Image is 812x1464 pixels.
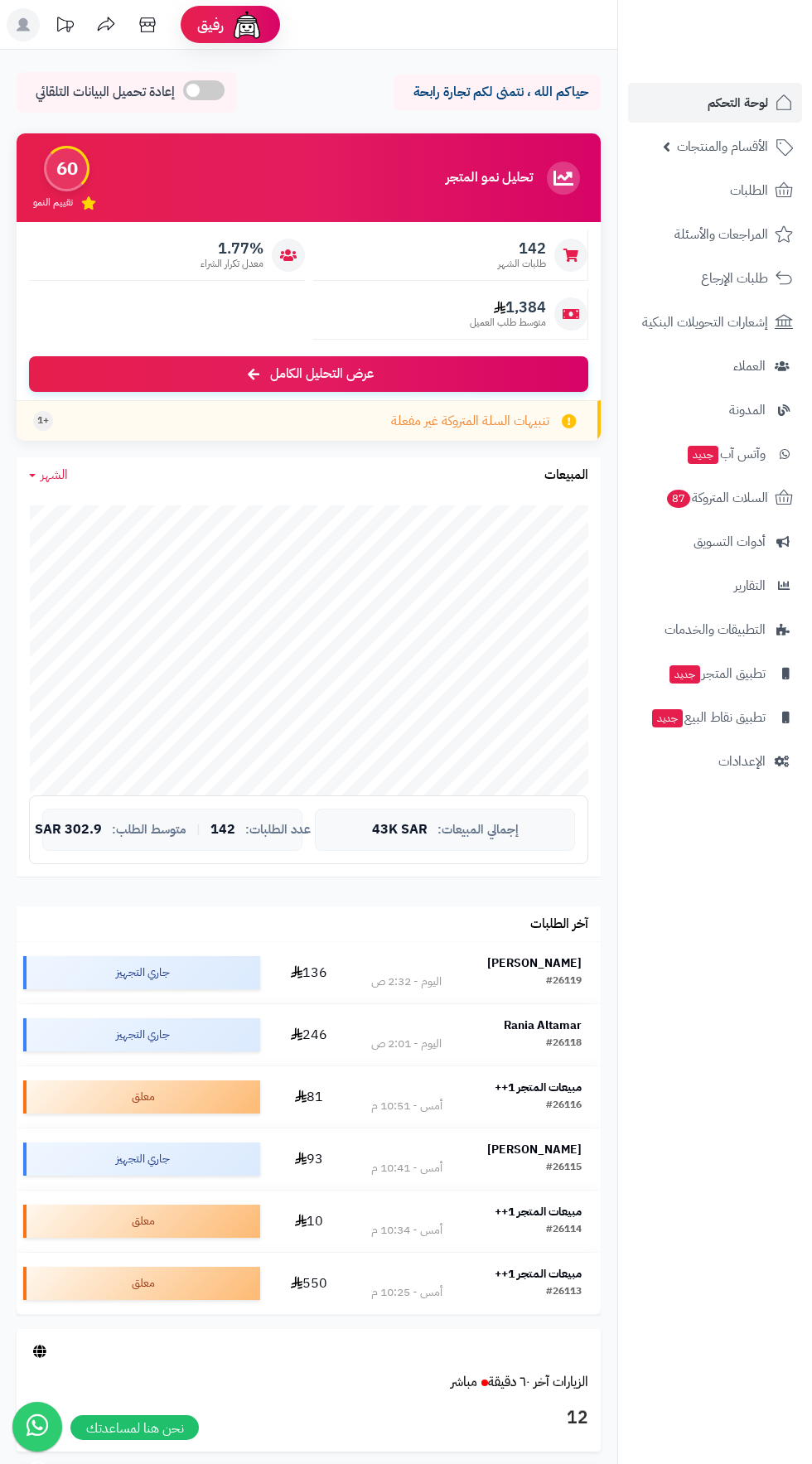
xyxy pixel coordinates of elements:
[628,478,802,518] a: السلات المتروكة87
[470,316,546,330] span: متوسط طلب العميل
[201,239,263,258] span: 1.77%
[267,1253,352,1314] td: 550
[33,196,73,210] span: تقييم النمو
[37,413,49,428] span: +1
[23,1205,260,1238] div: معلق
[267,1191,352,1252] td: 10
[628,522,802,562] a: أدوات التسويق
[230,8,263,41] img: ai-face.png
[495,1079,582,1096] strong: مبيعات المتجر 1++
[642,311,768,334] span: إشعارات التحويلات البنكية
[694,530,766,553] span: أدوات التسويق
[451,1372,588,1392] a: الزيارات آخر ٦٠ دقيقةمباشر
[708,91,768,114] span: لوحة التحكم
[29,466,68,485] a: الشهر
[23,956,260,989] div: جاري التجهيز
[29,356,588,392] a: عرض التحليل الكامل
[530,917,588,932] h3: آخر الطلبات
[406,83,588,102] p: حياكم الله ، نتمنى لكم تجارة رابحة
[628,566,802,606] a: التقارير
[667,490,690,508] span: 87
[197,15,224,35] span: رفيق
[201,257,263,271] span: معدل تكرار الشراء
[112,823,186,837] span: متوسط الطلب:
[451,1372,477,1392] small: مباشر
[628,698,802,737] a: تطبيق نقاط البيعجديد
[546,1160,582,1177] div: #26115
[23,1267,260,1300] div: معلق
[701,267,768,290] span: طلبات الإرجاع
[371,1160,442,1177] div: أمس - 10:41 م
[267,1004,352,1065] td: 246
[729,399,766,422] span: المدونة
[718,750,766,773] span: الإعدادات
[628,434,802,474] a: وآتس آبجديد
[504,1017,582,1034] strong: Rania Altamar
[628,215,802,254] a: المراجعات والأسئلة
[544,468,588,483] h3: المبيعات
[35,823,102,838] span: 302.9 SAR
[546,1098,582,1114] div: #26116
[688,446,718,464] span: جديد
[371,974,442,990] div: اليوم - 2:32 ص
[437,823,519,837] span: إجمالي المبيعات:
[495,1265,582,1283] strong: مبيعات المتجر 1++
[23,1143,260,1176] div: جاري التجهيز
[546,1036,582,1052] div: #26118
[371,1036,442,1052] div: اليوم - 2:01 ص
[668,662,766,685] span: تطبيق المتجر
[23,1080,260,1114] div: معلق
[41,465,68,485] span: الشهر
[546,1222,582,1239] div: #26114
[628,654,802,693] a: تطبيق المتجرجديد
[446,171,533,186] h3: تحليل نمو المتجر
[677,135,768,158] span: الأقسام والمنتجات
[371,1098,442,1114] div: أمس - 10:51 م
[628,302,802,342] a: إشعارات التحويلات البنكية
[628,346,802,386] a: العملاء
[391,412,549,431] span: تنبيهات السلة المتروكة غير مفعلة
[730,179,768,202] span: الطلبات
[371,1284,442,1301] div: أمس - 10:25 م
[44,8,85,46] a: تحديثات المنصة
[628,390,802,430] a: المدونة
[686,442,766,466] span: وآتس آب
[734,574,766,597] span: التقارير
[29,1404,588,1433] h3: 12
[487,954,582,972] strong: [PERSON_NAME]
[669,665,700,684] span: جديد
[674,223,768,246] span: المراجعات والأسئلة
[546,974,582,990] div: #26119
[665,618,766,641] span: التطبيقات والخدمات
[245,823,311,837] span: عدد الطلبات:
[628,171,802,210] a: الطلبات
[498,257,546,271] span: طلبات الشهر
[495,1203,582,1220] strong: مبيعات المتجر 1++
[546,1284,582,1301] div: #26113
[652,709,683,727] span: جديد
[665,486,768,510] span: السلات المتروكة
[36,83,175,102] span: إعادة تحميل البيانات التلقائي
[498,239,546,258] span: 142
[628,258,802,298] a: طلبات الإرجاع
[372,823,428,838] span: 43K SAR
[470,298,546,316] span: 1,384
[210,823,235,838] span: 142
[628,83,802,123] a: لوحة التحكم
[628,742,802,781] a: الإعدادات
[196,824,201,836] span: |
[23,1018,260,1051] div: جاري التجهيز
[487,1141,582,1158] strong: [PERSON_NAME]
[267,1128,352,1190] td: 93
[650,706,766,729] span: تطبيق نقاط البيع
[733,355,766,378] span: العملاء
[270,365,374,384] span: عرض التحليل الكامل
[267,1066,352,1128] td: 81
[267,942,352,1003] td: 136
[628,610,802,650] a: التطبيقات والخدمات
[371,1222,442,1239] div: أمس - 10:34 م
